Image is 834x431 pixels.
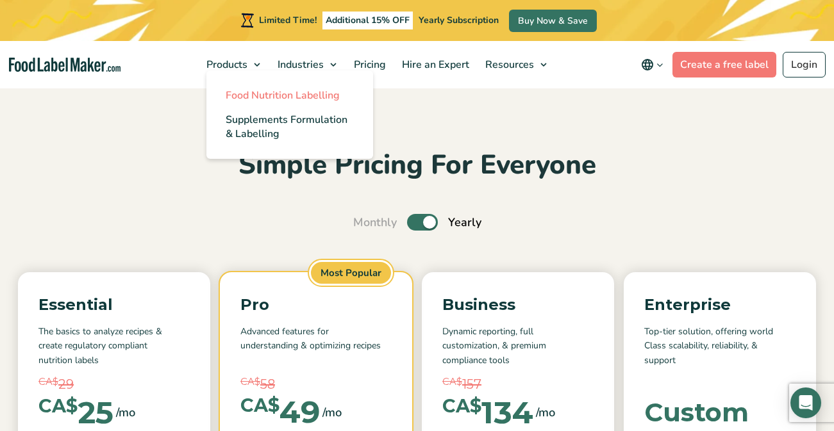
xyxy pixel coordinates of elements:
[240,325,392,368] p: Advanced features for understanding & optimizing recipes
[478,41,553,88] a: Resources
[442,325,594,368] p: Dynamic reporting, full customization, & premium compliance tools
[38,325,190,368] p: The basics to analyze recipes & create regulatory compliant nutrition labels
[240,375,260,389] span: CA$
[322,12,413,29] span: Additional 15% OFF
[206,83,373,108] a: Food Nutrition Labelling
[38,397,113,428] div: 25
[116,403,135,421] span: /mo
[442,293,594,317] p: Business
[509,10,597,32] a: Buy Now & Save
[240,293,392,317] p: Pro
[322,403,342,421] span: /mo
[783,52,826,77] a: Login
[481,58,535,72] span: Resources
[442,397,481,416] span: CA$
[448,214,481,231] span: Yearly
[270,41,343,88] a: Industries
[10,148,824,183] h2: Simple Pricing For Everyone
[38,293,190,317] p: Essential
[260,375,275,394] span: 58
[442,375,462,389] span: CA$
[353,214,397,231] span: Monthly
[38,375,58,389] span: CA$
[407,214,438,231] label: Toggle
[240,396,279,415] span: CA$
[672,52,776,77] a: Create a free label
[259,14,317,26] span: Limited Time!
[398,58,471,72] span: Hire an Expert
[309,260,393,286] span: Most Popular
[203,58,249,72] span: Products
[226,113,347,141] span: Supplements Formulation & Labelling
[240,396,320,427] div: 49
[226,88,340,102] span: Food Nutrition Labelling
[536,403,555,421] span: /mo
[644,400,749,425] div: Custom
[790,387,821,418] div: Open Intercom Messenger
[199,41,267,88] a: Products
[462,375,481,394] span: 157
[442,397,533,428] div: 134
[58,375,74,394] span: 29
[644,325,796,368] p: Top-tier solution, offering world Class scalability, reliability, & support
[350,58,387,72] span: Pricing
[346,41,391,88] a: Pricing
[38,397,78,416] span: CA$
[644,293,796,317] p: Enterprise
[274,58,325,72] span: Industries
[206,108,373,146] a: Supplements Formulation & Labelling
[394,41,474,88] a: Hire an Expert
[419,14,499,26] span: Yearly Subscription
